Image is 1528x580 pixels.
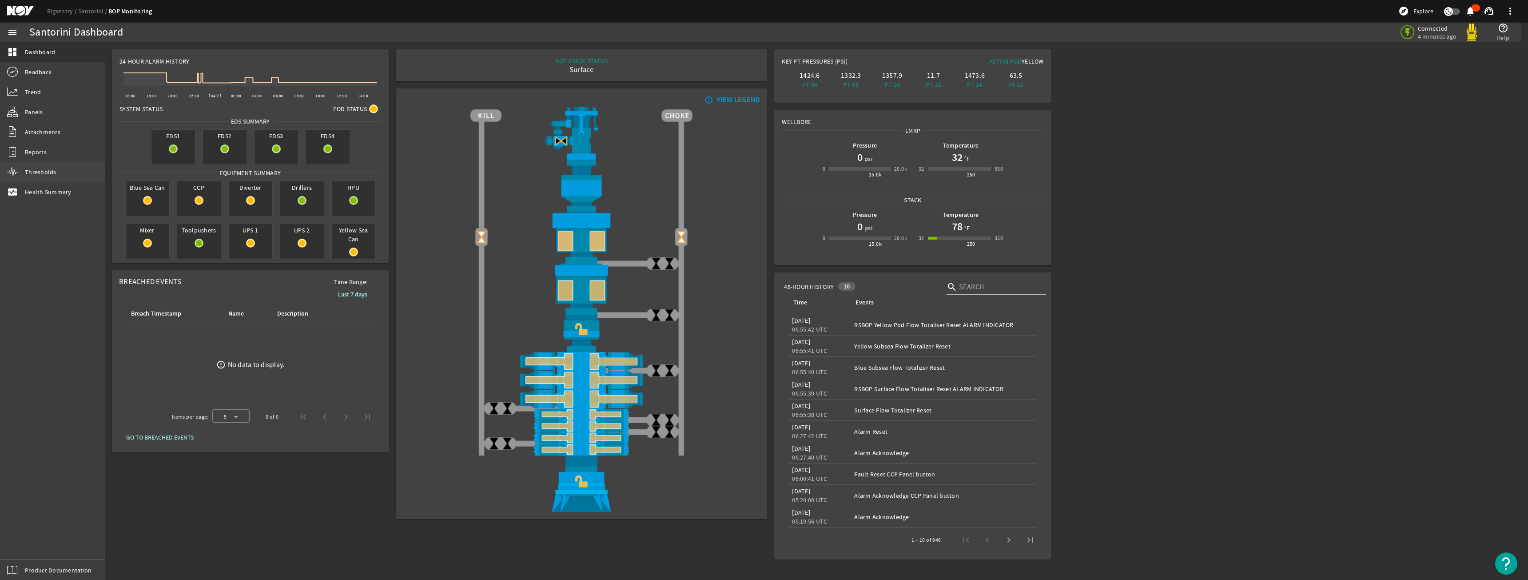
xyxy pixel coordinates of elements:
[228,309,244,319] div: Name
[792,389,827,397] legacy-datetime-component: 06:55:39 UTC
[901,196,924,204] span: Stack
[332,181,375,194] span: HPU
[792,359,810,367] legacy-datetime-component: [DATE]
[649,308,663,322] img: ValveClose.png
[792,325,827,333] legacy-datetime-component: 06:55:42 UTC
[177,181,221,194] span: CCP
[147,93,157,99] text: 18:00
[967,240,975,248] div: 250
[823,234,825,243] div: 0
[470,444,692,456] img: PipeRamOpenBlock.png
[869,170,882,179] div: 15.0k
[854,363,1033,372] div: Blue Subsea Flow Totalizer Reset
[228,117,273,126] span: EDS SUMMARY
[25,168,56,176] span: Thresholds
[792,517,827,525] legacy-datetime-component: 05:19:56 UTC
[25,188,72,196] span: Health Summary
[649,364,663,377] img: ValveClose.png
[209,93,221,99] text: [DATE]
[663,364,676,377] img: ValveClose.png
[280,224,324,236] span: UPS 2
[792,423,810,431] legacy-datetime-component: [DATE]
[703,96,713,104] mat-icon: info_outline
[989,57,1022,65] span: Active Pod
[470,389,692,408] img: ShearRamOpenBlock.png
[470,420,692,432] img: PipeRamOpenBlock.png
[1498,23,1508,33] mat-icon: help_outline
[1398,6,1409,16] mat-icon: explore
[252,93,263,99] text: 04:00
[332,224,375,245] span: Yellow Sea Can
[229,224,272,236] span: UPS 1
[792,466,810,474] legacy-datetime-component: [DATE]
[894,234,907,243] div: 20.0k
[854,406,1033,415] div: Surface Flow Totalizer Reset
[854,512,1033,521] div: Alarm Acknowledge
[663,308,676,322] img: ValveClose.png
[857,150,863,164] h1: 0
[331,286,374,302] button: Last 7 days
[775,110,1050,126] div: Wellbore
[470,160,692,211] img: FlexJoint.png
[276,309,336,319] div: Description
[167,93,178,99] text: 20:00
[294,93,305,99] text: 08:00
[854,491,1033,500] div: Alarm Acknowledge CCP Panel button
[358,93,368,99] text: 14:00
[25,88,41,96] span: Trend
[119,57,189,66] span: 24-Hour Alarm History
[832,80,870,89] div: PT-08
[216,360,226,369] mat-icon: error_outline
[675,230,688,244] img: Valve2OpenBlock.png
[470,264,692,315] img: LowerAnnularOpenBlock.png
[956,80,994,89] div: PT-14
[792,475,827,483] legacy-datetime-component: 06:00:41 UTC
[997,71,1035,80] div: 63.5
[277,309,308,319] div: Description
[203,130,247,142] span: EDS2
[823,164,825,173] div: 0
[853,211,877,219] b: Pressure
[119,104,163,113] span: System Status
[25,108,43,116] span: Panels
[791,71,828,80] div: 1424.6
[649,257,663,270] img: ValveClose.png
[854,427,1033,436] div: Alarm Reset
[791,80,828,89] div: PT-06
[1495,552,1517,575] button: Open Resource Center
[470,315,692,352] img: RiserConnectorUnlockBlock.png
[487,437,501,450] img: ValveClose.png
[1395,4,1437,18] button: Explore
[266,412,279,421] div: 0 of 0
[78,7,108,15] a: Santorini
[997,80,1035,89] div: PT-15
[952,150,963,164] h1: 32
[25,566,92,575] span: Product Documentation
[1465,6,1476,16] mat-icon: notifications
[663,425,676,439] img: ValveClose.png
[217,168,284,177] span: Equipment Summary
[902,126,923,135] span: LMRP
[470,408,692,420] img: PipeRamOpenBlock.png
[25,48,55,56] span: Dashboard
[1484,6,1494,16] mat-icon: support_agent
[649,425,663,439] img: ValveClose.png
[7,27,18,38] mat-icon: menu
[716,96,760,104] div: VIEW LEGEND
[998,529,1019,551] button: Next page
[792,402,810,410] legacy-datetime-component: [DATE]
[108,7,152,16] a: BOP Monitoring
[501,402,514,415] img: ValveClose.png
[995,234,1003,243] div: 350
[470,456,692,512] img: WellheadConnectorUnlockBlock.png
[487,402,501,415] img: ValveClose.png
[1413,7,1433,16] span: Explore
[25,148,47,156] span: Reports
[1019,529,1041,551] button: Last page
[1418,32,1456,40] span: 4 minutes ago
[475,230,488,244] img: Valve2OpenBlock.png
[227,309,266,319] div: Name
[995,164,1003,173] div: 350
[853,141,877,150] b: Pressure
[555,65,608,74] div: Surface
